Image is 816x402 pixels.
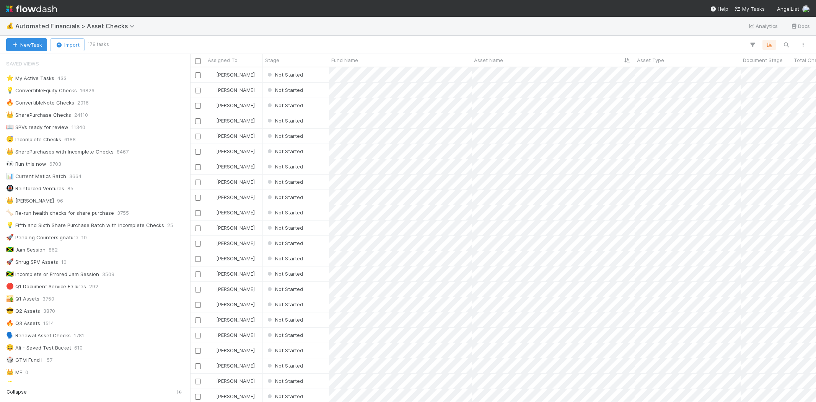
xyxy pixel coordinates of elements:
div: [PERSON_NAME] [208,346,255,354]
img: avatar_99e80e95-8f0d-4917-ae3c-b5dad577a2b5.png [209,378,215,384]
span: Asset Name [474,56,503,64]
img: avatar_99e80e95-8f0d-4917-ae3c-b5dad577a2b5.png [209,163,215,170]
span: 292 [89,282,98,291]
div: [PERSON_NAME] [208,86,255,94]
button: NewTask [6,38,47,51]
div: [PERSON_NAME] [208,239,255,247]
span: Not Started [266,363,303,369]
span: Not Started [266,301,303,307]
span: 💡 [6,381,14,387]
div: Incomplete Convertible Notes [6,380,87,389]
img: avatar_99e80e95-8f0d-4917-ae3c-b5dad577a2b5.png [209,363,215,369]
span: Not Started [266,225,303,231]
img: avatar_99e80e95-8f0d-4917-ae3c-b5dad577a2b5.png [209,118,215,124]
span: Document Stage [743,56,783,64]
img: avatar_99e80e95-8f0d-4917-ae3c-b5dad577a2b5.png [209,179,215,185]
img: avatar_99e80e95-8f0d-4917-ae3c-b5dad577a2b5.png [209,194,215,200]
span: [PERSON_NAME] [216,347,255,353]
span: [PERSON_NAME] [216,87,255,93]
input: Toggle Row Selected [195,333,201,338]
input: Toggle Row Selected [195,317,201,323]
span: 610 [74,343,83,353]
span: Not Started [266,255,303,261]
span: 💰 [6,23,14,29]
a: Docs [790,21,810,31]
span: 🚀 [6,234,14,240]
span: [PERSON_NAME] [216,133,255,139]
span: 433 [57,74,67,83]
span: Collapse [7,389,27,395]
span: 🎲 [6,356,14,363]
input: Toggle Row Selected [195,72,201,78]
span: [PERSON_NAME] [216,225,255,231]
div: [PERSON_NAME] [208,117,255,124]
div: [PERSON_NAME] [208,209,255,216]
span: 🗣️ [6,332,14,338]
input: Toggle Row Selected [195,164,201,170]
span: Not Started [266,317,303,323]
span: 🦴 [6,209,14,216]
input: Toggle Row Selected [195,88,201,93]
span: [PERSON_NAME] [216,209,255,216]
div: Incomplete Checks [6,135,61,144]
div: [PERSON_NAME] [208,255,255,262]
span: 3755 [117,208,129,218]
div: GTM Fund II [6,355,44,365]
span: Not Started [266,118,303,124]
span: 1514 [43,319,54,328]
span: [PERSON_NAME] [216,393,255,399]
img: avatar_99e80e95-8f0d-4917-ae3c-b5dad577a2b5.png [209,133,215,139]
span: Not Started [266,163,303,170]
div: [PERSON_NAME] [208,316,255,324]
div: Ali - Saved Test Bucket [6,343,71,353]
span: 👑 [6,369,14,375]
img: avatar_99e80e95-8f0d-4917-ae3c-b5dad577a2b5.png [209,148,215,154]
div: [PERSON_NAME] [208,193,255,201]
span: 3750 [42,294,54,304]
div: Not Started [266,346,303,354]
span: My Tasks [735,6,765,12]
span: 10 [81,233,87,242]
span: Not Started [266,87,303,93]
div: Incomplete or Errored Jam Session [6,270,99,279]
div: Shrug SPV Assets [6,257,58,267]
span: 862 [49,245,58,255]
div: Not Started [266,316,303,324]
div: Not Started [266,377,303,385]
small: 179 tasks [88,41,109,48]
span: 🇯🇲 [6,246,14,253]
div: Not Started [266,101,303,109]
div: Reinforced Ventures [6,184,64,193]
div: Q3 Assets [6,319,40,328]
span: 8467 [117,147,129,157]
div: Not Started [266,239,303,247]
div: [PERSON_NAME] [208,163,255,170]
div: Run this now [6,159,46,169]
div: Current Metics Batch [6,172,66,181]
div: Not Started [266,147,303,155]
input: Toggle Row Selected [195,210,201,216]
input: Toggle Row Selected [195,195,201,201]
a: My Tasks [735,5,765,13]
span: 📖 [6,124,14,130]
div: Help [710,5,728,13]
span: 💡 [6,222,14,228]
div: Renewal Asset Checks [6,331,71,340]
div: Not Started [266,86,303,94]
div: Q1 Assets [6,294,39,304]
input: Toggle Row Selected [195,118,201,124]
input: Toggle Row Selected [195,271,201,277]
div: [PERSON_NAME] [208,377,255,385]
span: 📊 [6,173,14,179]
div: Not Started [266,255,303,262]
span: [PERSON_NAME] [216,378,255,384]
span: Not Started [266,148,303,154]
span: Not Started [266,72,303,78]
img: avatar_99e80e95-8f0d-4917-ae3c-b5dad577a2b5.png [209,225,215,231]
span: 😃 [6,344,14,351]
div: ConvertibleEquity Checks [6,86,77,95]
img: avatar_99e80e95-8f0d-4917-ae3c-b5dad577a2b5.png [209,347,215,353]
span: [PERSON_NAME] [216,363,255,369]
div: Not Started [266,392,303,400]
span: 25 [167,221,173,230]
